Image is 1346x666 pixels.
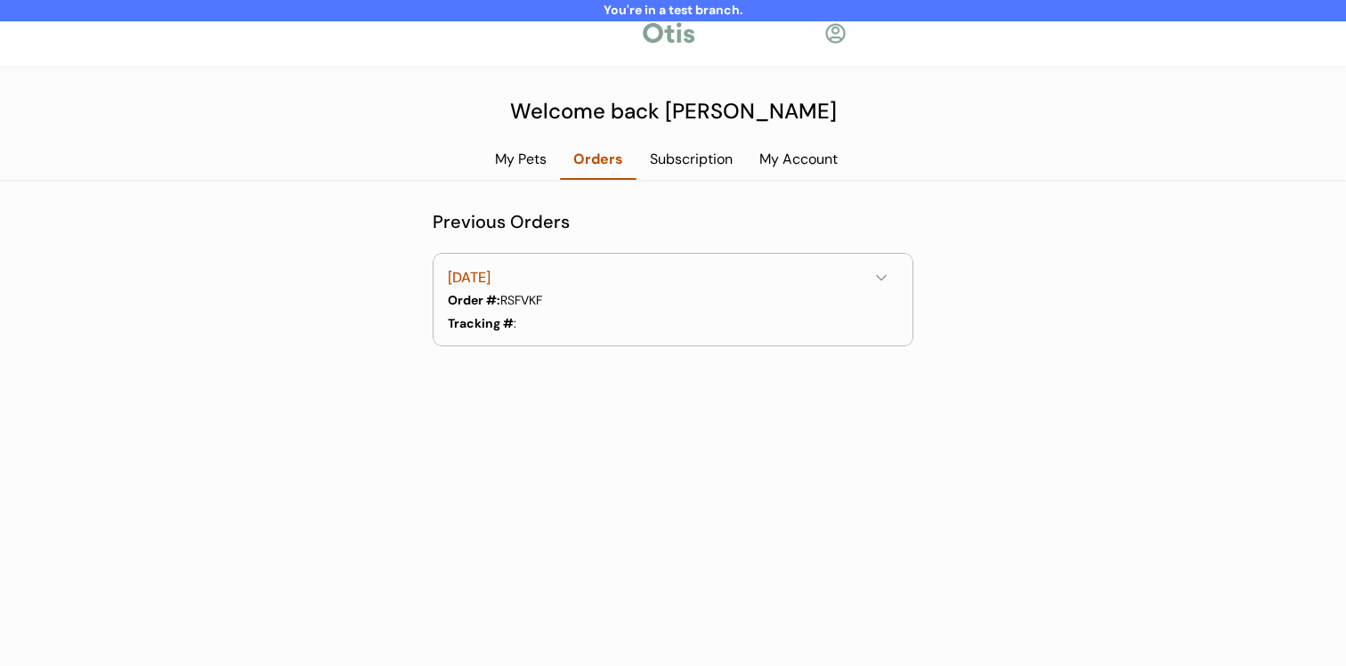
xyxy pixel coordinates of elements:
[746,150,851,169] div: My Account
[448,292,500,308] strong: Order #:
[499,95,847,127] div: Welcome back [PERSON_NAME]
[448,267,868,289] div: [DATE]
[482,150,560,169] div: My Pets
[433,208,913,235] div: Previous Orders
[560,150,637,169] div: Orders
[448,315,514,331] strong: Tracking #
[637,150,746,169] div: Subscription
[448,291,895,310] div: RSFVKF
[448,314,516,333] div: :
